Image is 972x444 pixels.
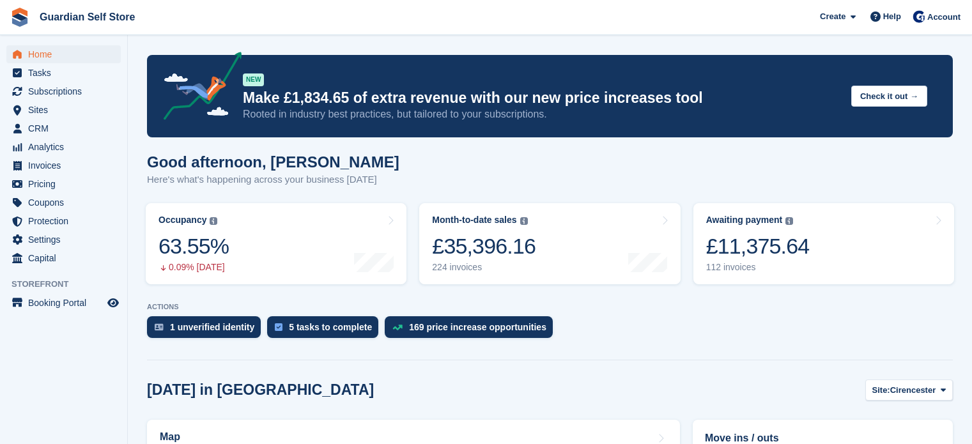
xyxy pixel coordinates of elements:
img: icon-info-grey-7440780725fd019a000dd9b08b2336e03edf1995a4989e88bcd33f0948082b44.svg [520,217,528,225]
span: CRM [28,119,105,137]
span: Home [28,45,105,63]
img: price_increase_opportunities-93ffe204e8149a01c8c9dc8f82e8f89637d9d84a8eef4429ea346261dce0b2c0.svg [392,325,403,330]
span: Protection [28,212,105,230]
a: Month-to-date sales £35,396.16 224 invoices [419,203,680,284]
a: menu [6,45,121,63]
div: 169 price increase opportunities [409,322,546,332]
span: Account [927,11,960,24]
p: Rooted in industry best practices, but tailored to your subscriptions. [243,107,841,121]
a: menu [6,119,121,137]
a: menu [6,157,121,174]
div: Month-to-date sales [432,215,516,226]
span: Subscriptions [28,82,105,100]
a: menu [6,175,121,193]
span: Tasks [28,64,105,82]
span: Storefront [12,278,127,291]
img: icon-info-grey-7440780725fd019a000dd9b08b2336e03edf1995a4989e88bcd33f0948082b44.svg [785,217,793,225]
div: Awaiting payment [706,215,783,226]
span: Booking Portal [28,294,105,312]
span: Site: [872,384,890,397]
span: Sites [28,101,105,119]
span: Create [820,10,845,23]
a: menu [6,231,121,249]
span: Capital [28,249,105,267]
button: Site: Cirencester [865,379,953,401]
div: £35,396.16 [432,233,536,259]
h2: [DATE] in [GEOGRAPHIC_DATA] [147,381,374,399]
div: 224 invoices [432,262,536,273]
a: Occupancy 63.55% 0.09% [DATE] [146,203,406,284]
a: menu [6,101,121,119]
span: Pricing [28,175,105,193]
a: menu [6,212,121,230]
span: Invoices [28,157,105,174]
a: Preview store [105,295,121,310]
img: Tom Scott [913,10,925,23]
img: price-adjustments-announcement-icon-8257ccfd72463d97f412b2fc003d46551f7dbcb40ab6d574587a9cd5c0d94... [153,52,242,125]
div: 1 unverified identity [170,322,254,332]
h2: Map [160,431,180,443]
a: menu [6,249,121,267]
img: verify_identity-adf6edd0f0f0b5bbfe63781bf79b02c33cf7c696d77639b501bdc392416b5a36.svg [155,323,164,331]
div: Occupancy [158,215,206,226]
button: Check it out → [851,86,927,107]
div: 112 invoices [706,262,810,273]
p: Here's what's happening across your business [DATE] [147,172,399,187]
div: NEW [243,73,264,86]
a: 5 tasks to complete [267,316,385,344]
a: 169 price increase opportunities [385,316,559,344]
img: task-75834270c22a3079a89374b754ae025e5fb1db73e45f91037f5363f120a921f8.svg [275,323,282,331]
p: ACTIONS [147,303,953,311]
a: Guardian Self Store [35,6,140,27]
span: Cirencester [890,384,936,397]
img: stora-icon-8386f47178a22dfd0bd8f6a31ec36ba5ce8667c1dd55bd0f319d3a0aa187defe.svg [10,8,29,27]
a: menu [6,294,121,312]
span: Help [883,10,901,23]
div: 5 tasks to complete [289,322,372,332]
div: 0.09% [DATE] [158,262,229,273]
a: 1 unverified identity [147,316,267,344]
a: menu [6,82,121,100]
p: Make £1,834.65 of extra revenue with our new price increases tool [243,89,841,107]
div: £11,375.64 [706,233,810,259]
span: Coupons [28,194,105,211]
h1: Good afternoon, [PERSON_NAME] [147,153,399,171]
a: menu [6,138,121,156]
a: menu [6,194,121,211]
img: icon-info-grey-7440780725fd019a000dd9b08b2336e03edf1995a4989e88bcd33f0948082b44.svg [210,217,217,225]
span: Settings [28,231,105,249]
div: 63.55% [158,233,229,259]
a: Awaiting payment £11,375.64 112 invoices [693,203,954,284]
a: menu [6,64,121,82]
span: Analytics [28,138,105,156]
